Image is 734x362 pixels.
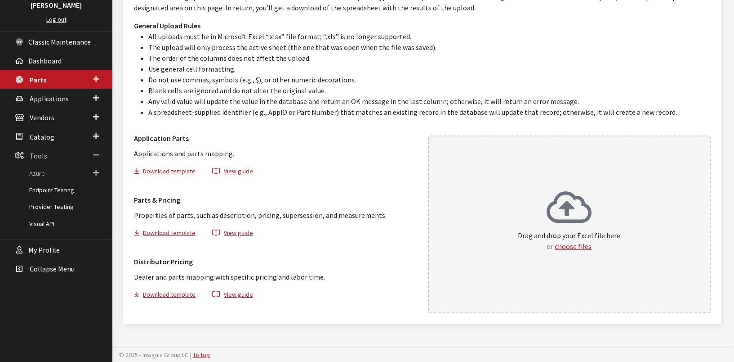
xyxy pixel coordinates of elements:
h3: Parts & Pricing [134,195,417,205]
p: Drag and drop your Excel file here [518,230,620,252]
button: Download template [134,166,203,179]
span: Applications [30,94,69,103]
button: View guide [205,290,261,303]
span: Azure [29,169,45,177]
li: Use general cell formatting. [148,63,711,74]
span: Tools [30,151,47,160]
span: or [547,242,553,251]
h3: Application Parts [134,133,417,144]
li: All uploads must be in Microsoft Excel “.xlsx” file format; “.xls” is no longer supported. [148,31,711,42]
button: Download template [134,228,203,241]
button: View guide [205,228,261,241]
button: Download template [134,290,203,303]
li: Blank cells are ignored and do not alter the original value. [148,85,711,96]
li: Any valid value will update the value in the database and return an OK message in the last column... [148,96,711,107]
span: My Profile [28,245,60,254]
li: A spreadsheet-supplied identifier (e.g., AppID or Part Number) that matches an existing record in... [148,107,711,118]
a: to top [193,351,210,359]
h3: Distributor Pricing [134,256,417,267]
button: View guide [205,166,261,179]
p: Applications and parts mapping. [134,148,417,159]
span: Dashboard [28,56,62,65]
span: Vendors [30,113,54,122]
span: Classic Maintenance [28,37,91,46]
p: Dealer and parts mapping with specific pricing and labor time. [134,271,417,282]
span: | [190,351,191,359]
li: Do not use commas, symbols (e.g., $), or other numeric decorations. [148,74,711,85]
h3: General Upload Rules [134,20,711,31]
span: Parts [30,75,46,84]
li: The order of the columns does not affect the upload. [148,53,711,63]
span: © 2025 - Insignia Group LC [119,351,188,359]
li: The upload will only process the active sheet (the one that was open when the file was saved). [148,42,711,53]
span: Collapse Menu [30,264,75,273]
p: Properties of parts, such as description, pricing, supersession, and measurements. [134,210,417,221]
button: choose files [555,241,592,252]
a: Log out [46,15,67,23]
span: Catalog [30,132,54,141]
